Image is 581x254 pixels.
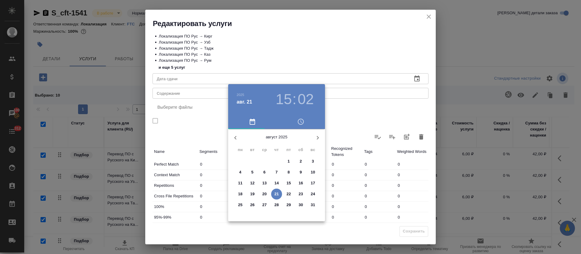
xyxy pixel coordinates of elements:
p: 21 [274,191,279,197]
button: 31 [307,200,318,210]
p: 9 [300,169,302,175]
p: 3 [312,158,314,164]
p: 5 [251,169,253,175]
p: 6 [263,169,265,175]
p: 16 [299,180,303,186]
p: 26 [250,202,255,208]
button: 26 [247,200,258,210]
p: 27 [262,202,267,208]
button: 1 [283,156,294,167]
button: 02 [298,91,314,108]
button: 19 [247,189,258,200]
button: 27 [259,200,270,210]
p: 17 [311,180,315,186]
h3: : [292,91,296,108]
p: 12 [250,180,255,186]
p: 11 [238,180,243,186]
button: 11 [235,178,246,189]
span: чт [271,147,282,153]
span: ср [259,147,270,153]
button: 25 [235,200,246,210]
button: 9 [295,167,306,178]
button: 17 [307,178,318,189]
p: 31 [311,202,315,208]
button: 6 [259,167,270,178]
button: 21 [271,189,282,200]
p: 8 [287,169,290,175]
p: 18 [238,191,243,197]
button: 18 [235,189,246,200]
button: 29 [283,200,294,210]
button: 14 [271,178,282,189]
button: 4 [235,167,246,178]
button: 3 [307,156,318,167]
button: 24 [307,189,318,200]
p: 25 [238,202,243,208]
span: вс [307,147,318,153]
button: 20 [259,189,270,200]
button: 16 [295,178,306,189]
p: август 2025 [243,134,310,140]
p: 20 [262,191,267,197]
button: авг. 21 [237,98,252,106]
p: 30 [299,202,303,208]
span: вт [247,147,258,153]
button: 28 [271,200,282,210]
button: 5 [247,167,258,178]
p: 24 [311,191,315,197]
button: 23 [295,189,306,200]
p: 4 [239,169,241,175]
button: 13 [259,178,270,189]
button: 15 [283,178,294,189]
button: 15 [276,91,292,108]
span: пн [235,147,246,153]
p: 28 [274,202,279,208]
span: пт [283,147,294,153]
p: 23 [299,191,303,197]
p: 22 [287,191,291,197]
p: 7 [275,169,277,175]
button: 10 [307,167,318,178]
span: сб [295,147,306,153]
button: 12 [247,178,258,189]
p: 10 [311,169,315,175]
p: 2 [300,158,302,164]
p: 29 [287,202,291,208]
p: 13 [262,180,267,186]
p: 15 [287,180,291,186]
button: 7 [271,167,282,178]
button: 2025 [237,93,244,97]
p: 14 [274,180,279,186]
button: 30 [295,200,306,210]
button: 8 [283,167,294,178]
p: 19 [250,191,255,197]
p: 1 [287,158,290,164]
button: 2 [295,156,306,167]
button: 22 [283,189,294,200]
